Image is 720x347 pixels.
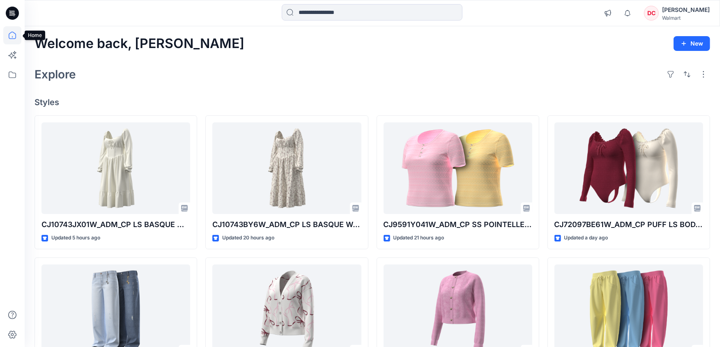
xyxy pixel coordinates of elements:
button: New [674,36,710,51]
h2: Welcome back, [PERSON_NAME] [35,36,244,51]
p: CJ10743BY6W_ADM_CP LS BASQUE WAIST DRESS [212,219,361,230]
p: Updated 5 hours ago [51,234,100,242]
p: Updated 21 hours ago [393,234,444,242]
h4: Styles [35,97,710,107]
div: DC [644,6,659,21]
a: CJ9591Y041W_ADM_CP SS POINTELLE KNIT TOP [384,122,532,214]
p: Updated 20 hours ago [222,234,274,242]
h2: Explore [35,68,76,81]
div: Walmart [662,15,710,21]
p: CJ9591Y041W_ADM_CP SS POINTELLE KNIT TOP [384,219,532,230]
a: CJ10743JX01W_ADM_CP LS BASQUE WAIST DRESS [41,122,190,214]
a: CJ10743BY6W_ADM_CP LS BASQUE WAIST DRESS [212,122,361,214]
p: CJ72097BE61W_ADM_CP PUFF LS BODYSUIT [554,219,703,230]
p: Updated a day ago [564,234,608,242]
div: [PERSON_NAME] [662,5,710,15]
p: CJ10743JX01W_ADM_CP LS BASQUE WAIST DRESS [41,219,190,230]
a: CJ72097BE61W_ADM_CP PUFF LS BODYSUIT [554,122,703,214]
